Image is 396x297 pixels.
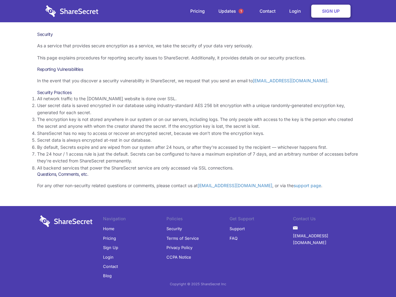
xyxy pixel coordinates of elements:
[103,215,166,224] li: Navigation
[230,224,245,233] a: Support
[166,243,192,252] a: Privacy Policy
[166,215,230,224] li: Policies
[37,32,359,37] h1: Security
[294,183,321,188] a: support page
[37,77,359,84] p: In the event that you discover a security vulnerability in ShareSecret, we request that you send ...
[37,102,359,116] li: User secret data is saved encrypted in our database using industry-standard AES 256 bit encryptio...
[37,90,359,95] h3: Security Practices
[230,215,293,224] li: Get Support
[37,42,359,49] p: As a service that provides secure encryption as a service, we take the security of your data very...
[103,252,114,262] a: Login
[166,224,182,233] a: Security
[311,5,351,18] a: Sign Up
[37,171,359,177] h3: Questions, Comments, etc.
[37,182,359,189] p: For any other non-security related questions or comments, please contact us at , or via the .
[40,215,93,227] img: logo-wordmark-white-trans-d4663122ce5f474addd5e946df7df03e33cb6a1c49d2221995e7729f52c070b2.svg
[293,215,356,224] li: Contact Us
[253,78,327,83] a: [EMAIL_ADDRESS][DOMAIN_NAME]
[293,231,356,247] a: [EMAIL_ADDRESS][DOMAIN_NAME]
[166,234,199,243] a: Terms of Service
[103,271,112,280] a: Blog
[103,243,118,252] a: Sign Up
[166,252,191,262] a: CCPA Notice
[37,130,359,137] li: ShareSecret has no way to access or recover an encrypted secret, because we don’t store the encry...
[103,224,114,233] a: Home
[37,116,359,130] li: The encryption key is not stored anywhere in our system or on our servers, including logs. The on...
[239,9,243,14] span: 1
[37,67,359,72] h3: Reporting Vulnerabilities
[37,54,359,61] p: This page explains procedures for reporting security issues to ShareSecret. Additionally, it prov...
[253,2,282,21] a: Contact
[37,165,359,171] li: All backend services that power the ShareSecret service are only accessed via SSL connections.
[283,2,310,21] a: Login
[37,151,359,165] li: The 24 hour / 1 access rule is just the default. Secrets can be configured to have a maximum expi...
[184,2,211,21] a: Pricing
[37,137,359,144] li: Secret data is always encrypted at-rest in our database.
[45,5,98,17] img: logo-wordmark-white-trans-d4663122ce5f474addd5e946df7df03e33cb6a1c49d2221995e7729f52c070b2.svg
[103,234,116,243] a: Pricing
[37,95,359,102] li: All network traffic to the [DOMAIN_NAME] website is done over SSL.
[37,144,359,151] li: By default, Secrets expire and are wiped from our system after 24 hours, or after they’re accesse...
[103,262,118,271] a: Contact
[230,234,238,243] a: FAQ
[198,183,272,188] a: [EMAIL_ADDRESS][DOMAIN_NAME]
